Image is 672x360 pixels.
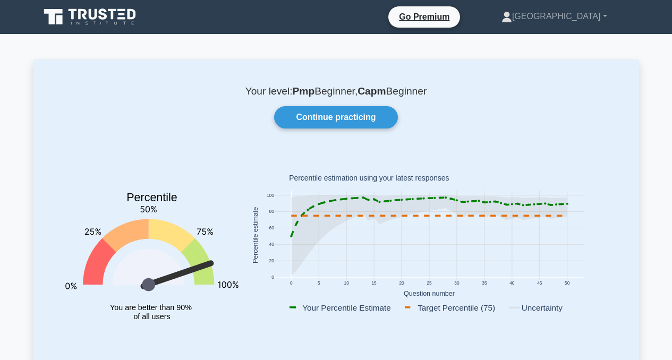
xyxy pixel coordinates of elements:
[274,106,397,128] a: Continue practicing
[317,280,320,286] text: 5
[404,290,455,297] text: Question number
[293,85,315,97] b: Pmp
[110,303,192,312] tspan: You are better than 90%
[133,313,170,321] tspan: of all users
[269,259,274,264] text: 20
[59,85,614,98] p: Your level: Beginner, Beginner
[126,191,177,204] text: Percentile
[344,280,349,286] text: 10
[427,280,432,286] text: 25
[393,10,456,23] a: Go Premium
[565,280,570,286] text: 50
[266,193,274,198] text: 100
[289,174,449,183] text: Percentile estimation using your latest responses
[269,242,274,247] text: 40
[482,280,487,286] text: 35
[476,6,633,27] a: [GEOGRAPHIC_DATA]
[454,280,460,286] text: 30
[269,226,274,231] text: 60
[252,207,259,263] text: Percentile estimate
[509,280,515,286] text: 40
[290,280,292,286] text: 0
[271,275,274,280] text: 0
[371,280,377,286] text: 15
[358,85,386,97] b: Capm
[537,280,542,286] text: 45
[399,280,404,286] text: 20
[269,209,274,215] text: 80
